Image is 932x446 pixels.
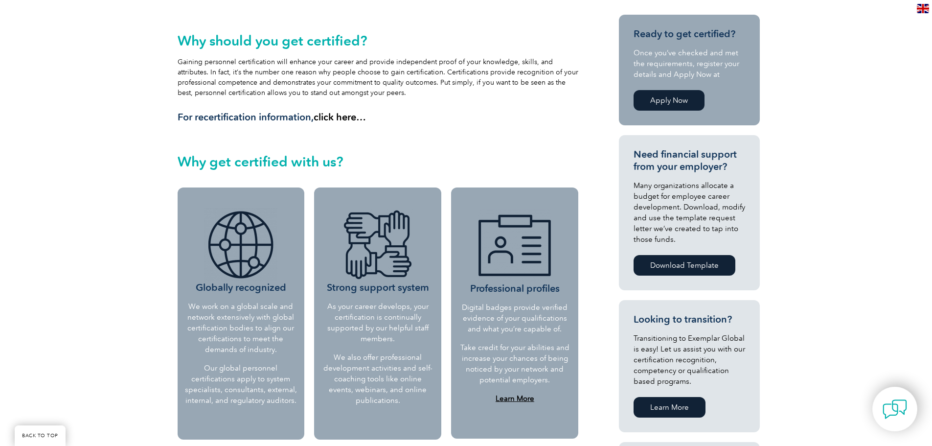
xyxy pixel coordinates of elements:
a: Download Template [634,255,735,276]
h3: For recertification information, [178,111,579,123]
a: Apply Now [634,90,705,111]
a: BACK TO TOP [15,425,66,446]
h3: Need financial support from your employer? [634,148,745,173]
h3: Looking to transition? [634,313,745,326]
a: Learn More [634,397,705,418]
a: click here… [314,111,366,123]
img: en [917,4,929,13]
h2: Why should you get certified? [178,33,579,48]
p: Transitioning to Exemplar Global is easy! Let us assist you with our certification recognition, c... [634,333,745,387]
p: We work on a global scale and network extensively with global certification bodies to align our c... [185,301,297,355]
div: Gaining personnel certification will enhance your career and provide independent proof of your kn... [178,33,579,123]
img: contact-chat.png [883,397,907,422]
h3: Globally recognized [185,208,297,294]
p: Many organizations allocate a budget for employee career development. Download, modify and use th... [634,180,745,245]
p: Once you’ve checked and met the requirements, register your details and Apply Now at [634,47,745,80]
p: Take credit for your abilities and increase your chances of being noticed by your network and pot... [459,342,570,385]
h3: Strong support system [321,208,434,294]
a: Learn More [496,394,534,403]
h3: Ready to get certified? [634,28,745,40]
p: Our global personnel certifications apply to system specialists, consultants, external, internal,... [185,363,297,406]
h2: Why get certified with us? [178,154,579,169]
p: We also offer professional development activities and self-coaching tools like online events, web... [321,352,434,406]
p: As your career develops, your certification is continually supported by our helpful staff members. [321,301,434,344]
p: Digital badges provide verified evidence of your qualifications and what you’re capable of. [459,302,570,334]
h3: Professional profiles [459,209,570,295]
